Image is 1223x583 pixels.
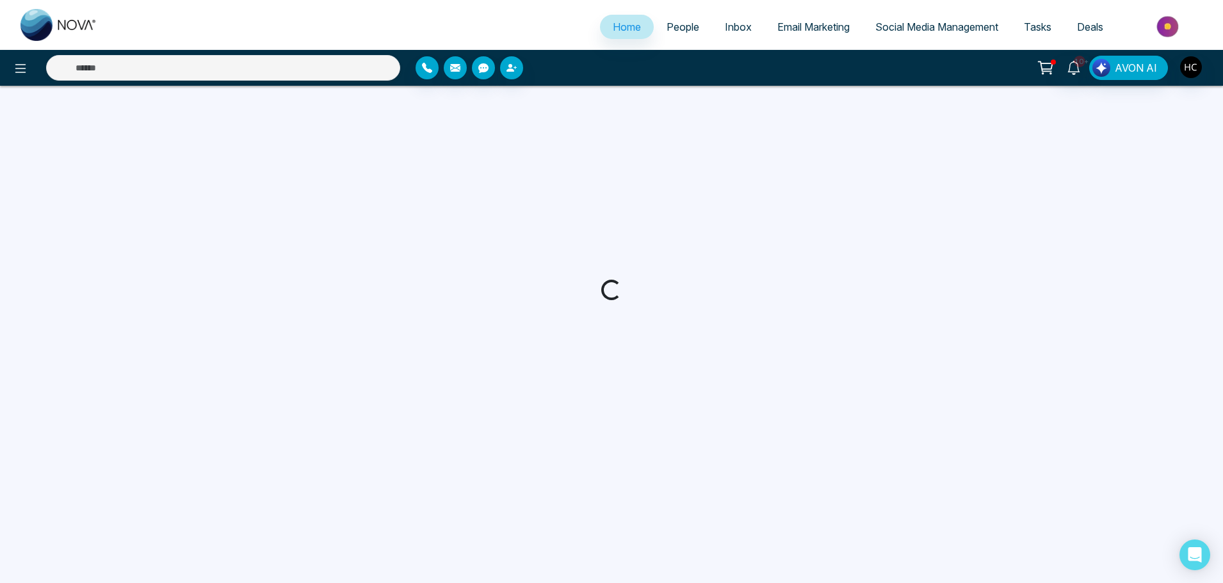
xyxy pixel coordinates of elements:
a: People [654,15,712,39]
a: Tasks [1011,15,1064,39]
span: Social Media Management [875,20,998,33]
button: AVON AI [1089,56,1168,80]
div: Open Intercom Messenger [1179,539,1210,570]
img: User Avatar [1180,56,1202,78]
a: 10+ [1058,56,1089,78]
a: Social Media Management [863,15,1011,39]
span: Home [613,20,641,33]
img: Lead Flow [1092,59,1110,77]
a: Email Marketing [765,15,863,39]
span: Deals [1077,20,1103,33]
img: Market-place.gif [1122,12,1215,41]
span: Inbox [725,20,752,33]
a: Deals [1064,15,1116,39]
span: 10+ [1074,56,1085,67]
span: Tasks [1024,20,1051,33]
a: Inbox [712,15,765,39]
span: People [667,20,699,33]
a: Home [600,15,654,39]
span: AVON AI [1115,60,1157,76]
img: Nova CRM Logo [20,9,97,41]
span: Email Marketing [777,20,850,33]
